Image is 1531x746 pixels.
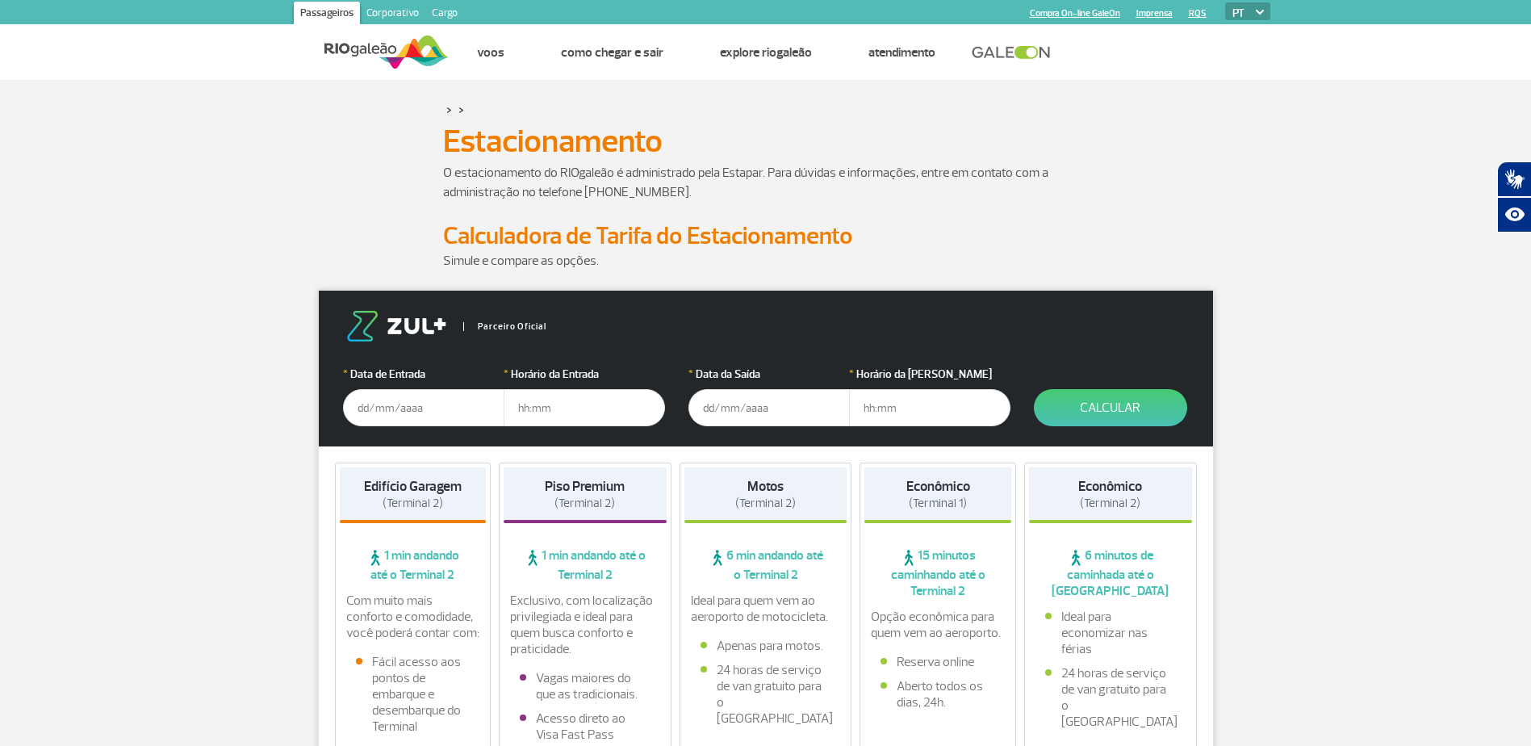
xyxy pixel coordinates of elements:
p: Opção econômica para quem vem ao aeroporto. [871,609,1005,641]
input: hh:mm [504,389,665,426]
strong: Econômico [1078,478,1142,495]
div: Plugin de acessibilidade da Hand Talk. [1497,161,1531,233]
label: Data de Entrada [343,366,504,383]
strong: Econômico [906,478,970,495]
a: Como chegar e sair [561,44,663,61]
a: Cargo [425,2,464,27]
span: 6 min andando até o Terminal 2 [684,547,847,583]
li: Aberto todos os dias, 24h. [881,678,995,710]
a: Atendimento [868,44,935,61]
span: (Terminal 2) [554,496,615,511]
input: hh:mm [849,389,1010,426]
span: 6 minutos de caminhada até o [GEOGRAPHIC_DATA] [1029,547,1192,599]
span: (Terminal 2) [383,496,443,511]
strong: Edifício Garagem [364,478,462,495]
li: 24 horas de serviço de van gratuito para o [GEOGRAPHIC_DATA] [701,662,831,727]
label: Horário da Entrada [504,366,665,383]
li: Ideal para economizar nas férias [1045,609,1176,657]
li: Reserva online [881,654,995,670]
a: RQS [1189,8,1207,19]
a: > [458,100,464,119]
a: Compra On-line GaleOn [1030,8,1120,19]
input: dd/mm/aaaa [688,389,850,426]
p: O estacionamento do RIOgaleão é administrado pela Estapar. Para dúvidas e informações, entre em c... [443,163,1089,202]
span: 15 minutos caminhando até o Terminal 2 [864,547,1011,599]
span: Parceiro Oficial [463,322,546,331]
p: Exclusivo, com localização privilegiada e ideal para quem busca conforto e praticidade. [510,593,660,657]
span: (Terminal 2) [1080,496,1140,511]
button: Calcular [1034,389,1187,426]
img: logo-zul.png [343,311,450,342]
li: Vagas maiores do que as tradicionais. [520,670,650,702]
button: Abrir tradutor de língua de sinais. [1497,161,1531,197]
strong: Motos [747,478,784,495]
span: 1 min andando até o Terminal 2 [504,547,667,583]
span: (Terminal 1) [909,496,967,511]
span: (Terminal 2) [735,496,796,511]
a: Voos [477,44,504,61]
a: Corporativo [360,2,425,27]
button: Abrir recursos assistivos. [1497,197,1531,233]
a: Imprensa [1136,8,1173,19]
h2: Calculadora de Tarifa do Estacionamento [443,221,1089,251]
span: 1 min andando até o Terminal 2 [340,547,487,583]
label: Horário da [PERSON_NAME] [849,366,1010,383]
p: Com muito mais conforto e comodidade, você poderá contar com: [346,593,480,641]
a: Passageiros [294,2,360,27]
li: 24 horas de serviço de van gratuito para o [GEOGRAPHIC_DATA] [1045,665,1176,730]
input: dd/mm/aaaa [343,389,504,426]
p: Simule e compare as opções. [443,251,1089,270]
h1: Estacionamento [443,128,1089,155]
li: Fácil acesso aos pontos de embarque e desembarque do Terminal [356,654,471,735]
a: Explore RIOgaleão [720,44,812,61]
li: Apenas para motos. [701,638,831,654]
label: Data da Saída [688,366,850,383]
p: Ideal para quem vem ao aeroporto de motocicleta. [691,593,841,625]
a: > [446,100,452,119]
strong: Piso Premium [545,478,625,495]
